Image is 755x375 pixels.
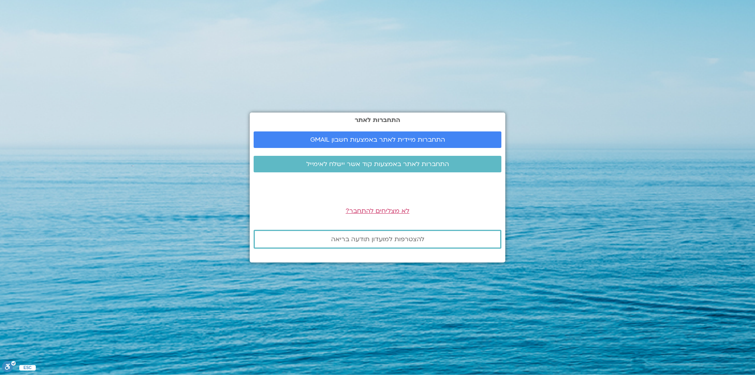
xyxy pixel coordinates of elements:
[254,116,501,124] h2: התחברות לאתר
[254,230,501,249] a: להצטרפות למועדון תודעה בריאה
[331,236,424,243] span: להצטרפות למועדון תודעה בריאה
[310,136,445,143] span: התחברות מיידית לאתר באמצעות חשבון GMAIL
[346,207,409,215] a: לא מצליחים להתחבר?
[254,131,501,148] a: התחברות מיידית לאתר באמצעות חשבון GMAIL
[254,156,501,172] a: התחברות לאתר באמצעות קוד אשר יישלח לאימייל
[306,161,449,168] span: התחברות לאתר באמצעות קוד אשר יישלח לאימייל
